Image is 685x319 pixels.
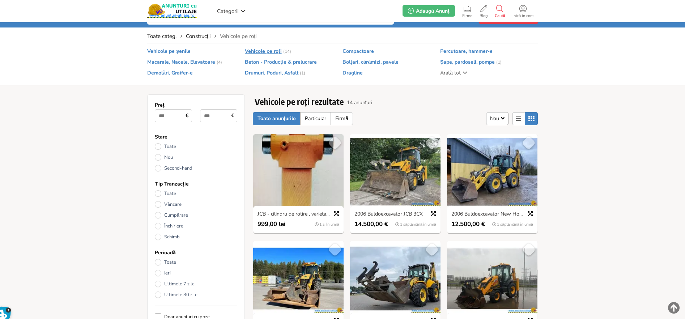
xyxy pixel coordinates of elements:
[245,70,298,76] span: Drumuri, Poduri, Asfalt
[147,69,193,77] a: Demolări, Graifer-e
[6,307,11,313] span: 1
[447,241,537,316] img: 2018 Buldoexcavator JCB 3CX
[147,70,193,76] span: Demolări, Graifer-e
[300,70,305,76] em: (1)
[283,48,291,55] em: (14)
[425,242,439,257] a: Salvează Favorit
[245,69,305,77] a: Drumuri, Poduri, Asfalt (1)
[448,211,537,218] a: 2006 Buldoexcavator New Holland LB 115.B
[258,221,285,228] span: 999,00 lei
[155,270,237,276] a: Ieri
[342,47,374,56] a: Compactoare
[155,201,237,208] a: Vânzare
[328,242,342,257] a: Salvează Favorit
[155,154,237,161] a: Nou
[155,212,237,218] a: Cumpărare
[220,33,256,40] span: Vehicole pe roți
[440,69,468,77] a: Arată tot
[393,221,439,228] div: 1 săptămână în urmă
[496,59,502,65] em: (1)
[491,4,509,18] a: Caută
[155,234,237,240] a: Schimb
[459,4,476,18] a: Firme
[155,292,237,298] a: Ultimele 30 zile
[147,48,191,55] span: Vehicole pe șenile
[459,14,476,18] span: Firme
[351,211,440,218] a: 2006 Buldoexcavator JCB 3CX
[217,59,222,65] em: (4)
[147,58,222,67] a: Macarale, Nacele, Elevatoare (4)
[147,33,176,39] a: Toate categ.
[155,190,237,197] a: Toate
[440,48,493,55] span: Percutoare, hammer-e
[147,4,197,18] img: Anunturi-Utilaje.RO
[490,221,536,228] div: 1 săptămână în urmă
[490,115,499,122] span: Nou
[350,134,441,209] img: 2006 Buldoexcavator JCB 3CX
[253,241,344,316] img: 2012 Buldoexcavator JCB 4CX
[440,70,461,76] span: Arată tot
[440,59,495,65] span: Șape, pardoseli, pompe
[342,70,363,76] span: Dragline
[447,134,537,209] img: 2006 Buldoexcavator New Holland LB 115.B
[300,112,331,125] a: Particular
[522,136,536,150] a: Salvează Favorit
[354,221,388,228] span: 14.500,00 €
[155,223,237,229] a: Închiriere
[342,59,399,65] span: Bolțari, cărămizi, pavele
[245,47,291,56] a: Vehicole pe roți (14)
[342,69,363,77] a: Dragline
[147,47,191,56] a: Vehicole pe șenile
[255,96,344,106] h1: Vehicole pe roți rezultate
[155,281,237,287] a: Ultimele 7 zile
[217,8,238,15] span: Categorii
[253,112,301,125] a: Toate anunțurile
[512,112,525,125] a: Afișare Listă
[347,100,373,105] span: 14 anunțuri
[186,33,210,40] span: Construcții
[331,112,353,125] a: Firmă
[668,302,680,314] img: scroll-to-top.png
[155,102,237,109] h2: Preț
[342,48,374,55] span: Compactoare
[253,134,344,209] img: JCB - cilindru de rotire , varietate de cilindri si altele
[491,14,509,18] span: Caută
[522,242,536,257] a: Salvează Favorit
[509,4,537,18] a: Intră în cont
[350,241,441,316] img: 2011 Buldoexcavator New Holland B115B
[155,250,237,256] h2: Perioadă
[147,59,215,65] span: Macarale, Nacele, Elevatoare
[186,33,210,39] a: Construcții
[440,47,493,56] a: Percutoare, hammer-e
[525,209,535,219] a: Previzualizare
[403,5,455,17] a: Adaugă Anunț
[416,8,449,14] span: Adaugă Anunț
[155,143,237,150] a: Toate
[440,58,502,67] a: Șape, pardoseli, pompe (1)
[525,112,538,125] a: Vizualizare Tabel
[215,5,248,16] a: Categorii
[331,209,341,219] a: Previzualizare
[428,209,438,219] a: Previzualizare
[155,134,237,140] h2: Stare
[328,136,342,150] a: Salvează Favorit
[313,221,343,228] div: 1 zi în urmă
[425,136,439,150] a: Salvează Favorit
[509,14,537,18] span: Intră în cont
[476,4,491,18] a: Blog
[254,211,343,218] a: JCB - cilindru de rotire , varietate de cilindri si altele
[155,181,237,187] h2: Tip Tranzacție
[184,110,191,121] span: €
[342,58,399,67] a: Bolțari, cărămizi, pavele
[476,14,491,18] span: Blog
[245,58,317,67] a: Beton - Producție & prelucrare
[451,221,485,228] span: 12.500,00 €
[155,259,237,265] a: Toate
[245,59,317,65] span: Beton - Producție & prelucrare
[229,110,236,121] span: €
[245,48,282,55] span: Vehicole pe roți
[155,165,237,171] a: Second-hand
